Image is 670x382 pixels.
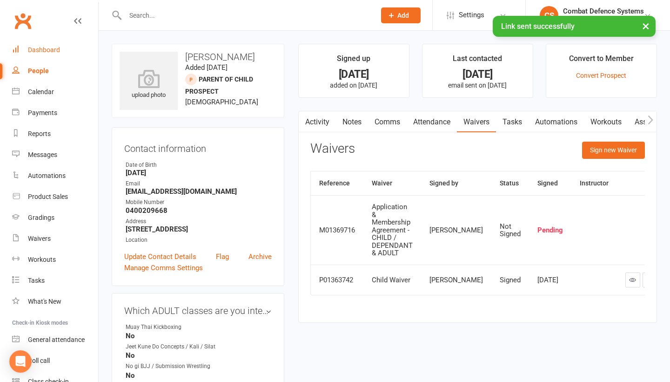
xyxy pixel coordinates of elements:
div: [PERSON_NAME] [429,226,483,234]
div: Convert to Member [569,53,634,69]
div: General attendance [28,336,85,343]
div: [DATE] [537,276,563,284]
th: Signed by [421,171,491,195]
div: Last contacted [453,53,502,69]
span: Settings [459,5,484,26]
div: Waivers [28,235,51,242]
button: × [637,16,654,36]
div: Payments [28,109,57,116]
div: Combat Defence Systems [563,7,644,15]
a: Reports [12,123,98,144]
a: Archive [248,251,272,262]
a: Tasks [496,111,529,133]
a: Waivers [457,111,496,133]
strong: [EMAIL_ADDRESS][DOMAIN_NAME] [126,187,272,196]
span: [DEMOGRAPHIC_DATA] [185,98,258,106]
a: People [12,61,98,82]
a: Attendance [407,111,457,133]
div: Product Sales [28,193,68,200]
div: Application & Membership Agreement - CHILD / DEPENDANT & ADULT [372,203,413,257]
h3: Which ADULT classes are you interested in? [124,306,272,316]
th: Reference [311,171,363,195]
th: Instructor [571,171,617,195]
a: General attendance kiosk mode [12,329,98,350]
input: Search... [122,9,369,22]
div: Signed up [337,53,370,69]
div: Automations [28,172,66,179]
div: Dashboard [28,46,60,54]
div: Date of Birth [126,161,272,170]
a: Tasks [12,270,98,291]
strong: No [126,332,272,340]
button: Add [381,7,421,23]
div: Address [126,217,272,226]
a: Waivers [12,228,98,249]
div: No gi BJJ / Submission Wrestling [126,362,210,371]
a: Product Sales [12,186,98,207]
div: Child Waiver [372,276,413,284]
p: added on [DATE] [307,82,401,89]
a: Roll call [12,350,98,371]
th: Waiver [363,171,421,195]
h3: Contact information [124,140,272,154]
div: Messages [28,151,57,158]
div: Mobile Number [126,198,272,207]
span: Add [397,12,409,19]
div: Combat Defence Systems [563,15,644,24]
div: What's New [28,298,61,305]
button: Sign new Waiver [582,142,645,158]
a: Messages [12,144,98,165]
a: Clubworx [11,9,34,33]
div: Pending [537,226,563,234]
a: Convert Prospect [576,72,626,79]
div: Link sent successfully [493,16,656,37]
div: People [28,67,49,75]
span: Parent of child prospect [185,75,253,95]
strong: 0400209668 [126,206,272,215]
a: Workouts [12,249,98,270]
a: Automations [12,165,98,186]
strong: [DATE] [126,169,272,177]
a: Activity [299,111,336,133]
div: Not Signed [500,223,521,238]
div: [PERSON_NAME] [429,276,483,284]
a: Notes [336,111,368,133]
strong: [STREET_ADDRESS] [126,225,272,233]
h3: Waivers [310,142,355,156]
strong: No [126,371,272,380]
div: M01369716 [319,226,355,234]
a: Comms [368,111,407,133]
div: P01363742 [319,276,355,284]
h3: [PERSON_NAME] [120,52,276,62]
div: Jeet Kune Do Concepts / Kali / Silat [126,342,215,351]
div: Gradings [28,214,54,221]
div: Signed [500,276,521,284]
div: Calendar [28,88,54,95]
div: Location [126,236,272,245]
a: Flag [216,251,229,262]
a: Manage Comms Settings [124,262,203,273]
time: Added [DATE] [185,63,228,72]
a: Automations [529,111,584,133]
div: Roll call [28,357,50,364]
a: Update Contact Details [124,251,196,262]
a: Payments [12,102,98,123]
div: Reports [28,130,51,137]
strong: No [126,351,272,360]
a: Workouts [584,111,628,133]
a: Calendar [12,82,98,102]
div: [DATE] [307,69,401,79]
a: What's New [12,291,98,312]
div: Muay Thai Kickboxing [126,323,202,332]
div: [DATE] [431,69,524,79]
p: email sent on [DATE] [431,82,524,89]
div: Workouts [28,256,56,263]
th: Signed [529,171,571,195]
div: Email [126,179,272,188]
div: Open Intercom Messenger [9,350,32,373]
a: Dashboard [12,40,98,61]
th: Status [491,171,529,195]
div: Tasks [28,277,45,284]
div: CS [540,6,558,25]
a: Gradings [12,207,98,228]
